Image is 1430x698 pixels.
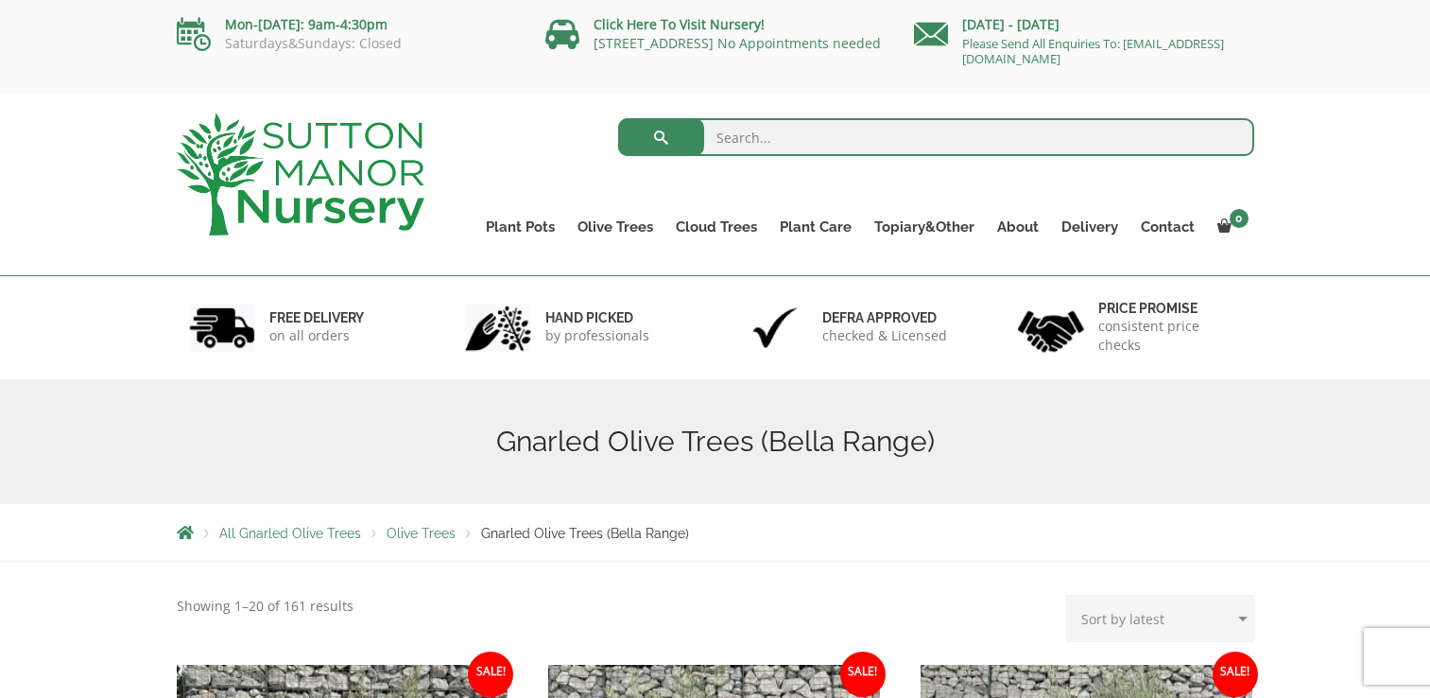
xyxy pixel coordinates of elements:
p: by professionals [545,326,649,345]
a: Delivery [1050,214,1129,240]
span: Sale! [468,652,513,697]
p: consistent price checks [1098,317,1242,355]
a: About [986,214,1050,240]
input: Search... [618,118,1254,156]
img: 4.jpg [1018,299,1084,357]
h6: FREE DELIVERY [269,309,364,326]
a: Contact [1129,214,1206,240]
a: Olive Trees [566,214,664,240]
span: Gnarled Olive Trees (Bella Range) [481,526,689,541]
nav: Breadcrumbs [177,525,1254,540]
p: on all orders [269,326,364,345]
span: 0 [1230,209,1249,228]
p: [DATE] - [DATE] [914,13,1254,36]
a: Cloud Trees [664,214,768,240]
a: Olive Trees [387,526,456,541]
h6: hand picked [545,309,649,326]
p: Mon-[DATE]: 9am-4:30pm [177,13,517,36]
img: 2.jpg [465,304,531,352]
a: All Gnarled Olive Trees [219,526,361,541]
a: 0 [1206,214,1254,240]
span: Sale! [840,652,886,697]
span: Sale! [1213,652,1258,697]
a: Plant Pots [474,214,566,240]
a: Click Here To Visit Nursery! [594,15,765,33]
a: Topiary&Other [863,214,986,240]
a: Please Send All Enquiries To: [EMAIL_ADDRESS][DOMAIN_NAME] [962,35,1224,67]
h6: Defra approved [822,309,947,326]
p: checked & Licensed [822,326,947,345]
h1: Gnarled Olive Trees (Bella Range) [177,425,1254,459]
img: 3.jpg [742,304,808,352]
img: logo [177,113,424,236]
h6: Price promise [1098,300,1242,317]
a: Plant Care [768,214,863,240]
img: 1.jpg [189,304,255,352]
a: [STREET_ADDRESS] No Appointments needed [594,34,881,52]
p: Saturdays&Sundays: Closed [177,36,517,51]
select: Shop order [1066,595,1254,642]
p: Showing 1–20 of 161 results [177,595,353,618]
